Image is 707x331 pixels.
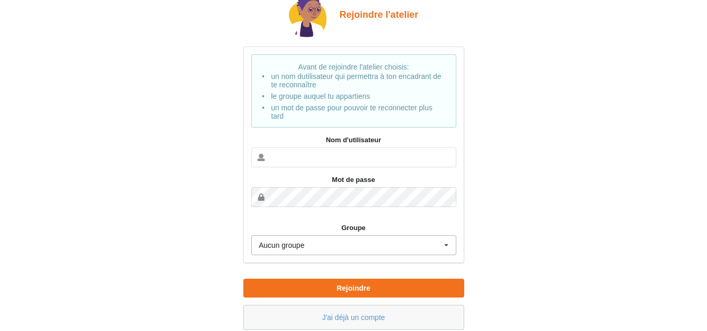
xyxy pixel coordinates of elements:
div: le groupe auquel tu appartiens [271,90,445,102]
div: Aucun groupe [259,242,305,249]
div: un nom dutilisateur qui permettra à ton encadrant de te reconnaître [271,72,445,90]
button: Rejoindre [243,279,464,298]
a: J'ai déjà un compte [322,313,385,322]
p: Avant de rejoindre l'atelier choisis: [262,62,445,120]
label: Groupe [251,223,456,233]
div: un mot de passe pour pouvoir te reconnecter plus tard [271,102,445,120]
label: Mot de passe [251,175,456,185]
label: Nom d'utilisateur [251,135,456,145]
